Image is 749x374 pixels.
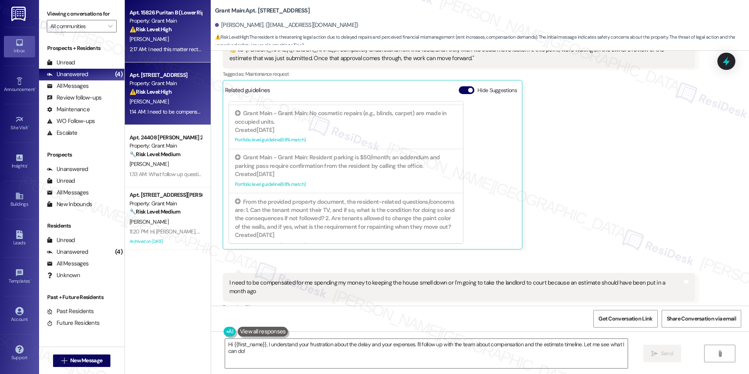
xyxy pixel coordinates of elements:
span: Dispute [245,304,261,310]
div: Tagged as: [223,301,695,313]
a: Site Visit • [4,113,35,134]
i:  [651,351,657,357]
div: I need to be compensated for me spending my money to keeping the house smell down or I'm going to... [229,279,683,296]
i:  [717,351,723,357]
strong: 🔧 Risk Level: Medium [130,151,180,158]
strong: ⚠️ Risk Level: High [130,26,172,33]
a: Templates • [4,266,35,287]
div: (4) [113,68,124,80]
div: WO Follow-ups [47,117,95,125]
label: Viewing conversations for [47,8,117,20]
button: Send [643,345,681,362]
div: Unanswered [47,248,88,256]
div: Unknown [47,271,80,280]
div: New Inbounds [47,200,92,208]
div: Property: Grant Main [130,79,202,87]
div: Property: Grant Main [130,17,202,25]
i:  [61,358,67,364]
label: Hide Suggestions [477,86,517,94]
input: All communities [50,20,104,32]
div: Residents [39,222,124,230]
div: Past Residents [47,307,94,315]
div: Unread [47,177,75,185]
b: Grant Main: Apt. [STREET_ADDRESS] [215,7,310,15]
div: Unanswered [47,165,88,173]
div: All Messages [47,260,89,268]
div: Prospects [39,151,124,159]
div: Portfolio level guideline ( 68 % match) [235,136,457,144]
div: ​👍​ to " [PERSON_NAME] ([PERSON_NAME]): I completely understand how this feels, and I truly wish ... [229,46,683,62]
div: Grant Main - Grant Main: No cosmetic repairs (e.g., blinds, carpet) are made in occupied units. [235,109,457,126]
div: Escalate [47,129,77,137]
span: [PERSON_NAME] [130,98,169,105]
div: Future Residents [47,319,99,327]
span: [PERSON_NAME] [130,160,169,167]
strong: 🔧 Risk Level: Medium [130,208,180,215]
span: New Message [70,356,102,365]
div: Archived on [DATE] [129,237,202,246]
button: New Message [53,354,111,367]
div: Prospects + Residents [39,44,124,52]
div: 2:17 AM: I need this matter rectified asap this is not okay and I will not sit here for weeks wit... [130,46,366,53]
button: Get Conversation Link [593,310,657,328]
a: Inbox [4,36,35,57]
span: • [28,124,29,129]
img: ResiDesk Logo [11,7,27,21]
span: • [27,162,28,167]
div: Created [DATE] [235,231,457,239]
a: Buildings [4,189,35,210]
div: Apt. 24408 [PERSON_NAME] 2, 24408 [PERSON_NAME] 2 [130,134,202,142]
div: Apt. [STREET_ADDRESS] [130,71,202,79]
div: Apt. [STREET_ADDRESS][PERSON_NAME] [130,191,202,199]
div: Property: Grant Main [130,142,202,150]
a: Account [4,305,35,326]
div: Property: Grant Main [130,199,202,208]
span: Share Conversation via email [667,315,736,323]
div: Unread [47,59,75,67]
div: Past + Future Residents [39,293,124,301]
div: 11:20 PM: Hi [PERSON_NAME], thank you for letting us know. I’ll escalate this right away so the p... [130,228,678,235]
div: Portfolio level guideline ( 68 % match) [235,180,457,189]
div: Grant Main - Grant Main: Resident parking is $50/month; an addendum and parking pass require conf... [235,153,457,170]
div: Review follow-ups [47,94,101,102]
span: Maintenance request [245,71,289,77]
span: • [30,277,31,283]
div: Created [DATE] [235,170,457,178]
span: [PERSON_NAME] [130,36,169,43]
div: Maintenance [47,105,90,114]
strong: ⚠️ Risk Level: High [130,88,172,95]
span: Get Conversation Link [598,315,652,323]
textarea: Hi {{first_name}}, I understand your frustration about the delay and your expenses. I'll follow u... [225,339,628,368]
div: Apt. 15826 Puritan B (Lower Right), 15818 [DEMOGRAPHIC_DATA] [130,9,202,17]
div: 1:14 AM: I need to be compensated for me spending my money to keeping the house smell down or I'm... [130,108,573,115]
div: Unread [47,236,75,244]
span: [PERSON_NAME] [130,218,169,225]
a: Insights • [4,151,35,172]
div: [PERSON_NAME]. ([EMAIL_ADDRESS][DOMAIN_NAME]) [215,21,359,29]
a: Leads [4,228,35,249]
div: All Messages [47,189,89,197]
div: Created [DATE] [235,126,457,134]
div: Unanswered [47,70,88,78]
i:  [108,23,112,29]
div: From the provided property document, the resident-related questions/concerns are: 1. Can the tena... [235,198,457,232]
div: All Messages [47,82,89,90]
div: Tagged as: [223,68,695,80]
div: Portfolio level guideline ( 68 % match) [235,241,457,249]
div: Related guidelines [225,86,270,98]
span: • [35,85,36,91]
a: Support [4,343,35,364]
span: Send [661,349,673,358]
span: : The resident is threatening legal action due to delayed repairs and perceived financial mismana... [215,33,749,50]
div: (4) [113,246,124,258]
div: 1:33 AM: What follow up questions [130,171,206,178]
button: Share Conversation via email [662,310,741,328]
strong: ⚠️ Risk Level: High [215,34,248,40]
